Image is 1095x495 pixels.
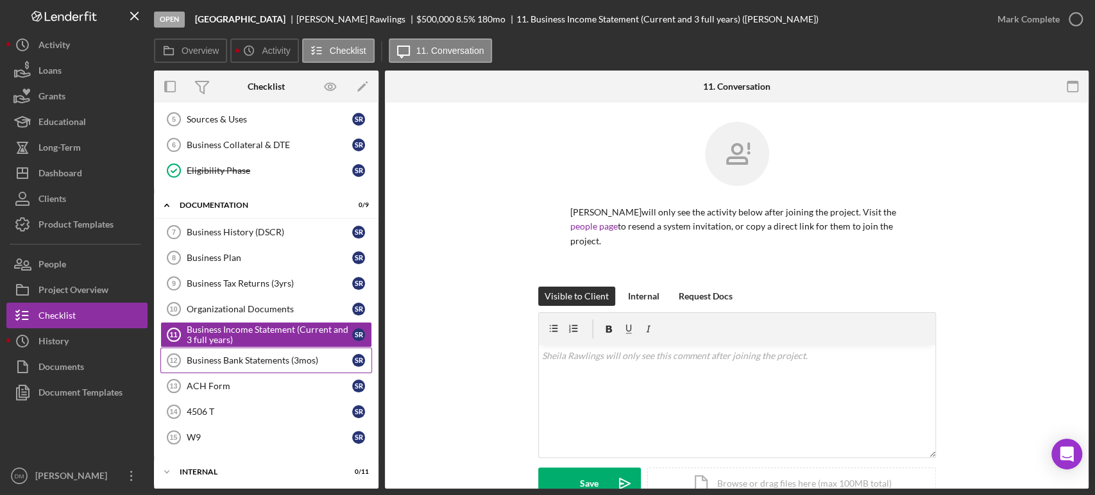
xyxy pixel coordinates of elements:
div: S R [352,164,365,177]
div: Activity [38,32,70,61]
button: Dashboard [6,160,148,186]
button: Internal [622,287,666,306]
tspan: 11 [169,331,177,339]
tspan: 10 [169,305,177,313]
button: Loans [6,58,148,83]
div: Request Docs [679,287,733,306]
div: 0 / 9 [346,201,369,209]
tspan: 7 [172,228,176,236]
text: DM [15,473,24,480]
a: 7Business History (DSCR)SR [160,219,372,245]
tspan: 8 [172,254,176,262]
a: 5Sources & UsesSR [160,106,372,132]
div: 0 / 11 [346,468,369,476]
div: Dashboard [38,160,82,189]
div: 11. Business Income Statement (Current and 3 full years) ([PERSON_NAME]) [516,14,819,24]
a: 11Business Income Statement (Current and 3 full years)SR [160,322,372,348]
div: Document Templates [38,380,123,408]
button: DM[PERSON_NAME] [6,463,148,489]
button: Checklist [302,38,375,63]
div: Business Bank Statements (3mos) [187,355,352,365]
div: Project Overview [38,277,108,306]
div: Internal [628,287,659,306]
div: Checklist [38,303,76,331]
div: Long-Term [38,135,81,164]
div: Business Collateral & DTE [187,140,352,150]
label: 11. Conversation [416,46,484,56]
tspan: 15 [169,433,177,441]
div: S R [352,354,365,367]
tspan: 6 [172,141,176,149]
div: Mark Complete [997,6,1060,32]
tspan: 5 [172,115,176,123]
a: 13ACH FormSR [160,373,372,399]
div: S R [352,380,365,392]
div: S R [352,277,365,290]
div: Open [154,12,185,28]
button: 11. Conversation [389,38,493,63]
div: Business Tax Returns (3yrs) [187,278,352,289]
label: Checklist [330,46,366,56]
button: Overview [154,38,227,63]
a: 144506 TSR [160,399,372,424]
div: Organizational Documents [187,304,352,314]
button: Checklist [6,303,148,328]
div: S R [352,113,365,126]
div: S R [352,303,365,315]
div: [PERSON_NAME] Rawlings [296,14,416,24]
div: Documents [38,354,84,383]
div: Internal [180,468,337,476]
a: 15W9SR [160,424,372,450]
div: 8.5 % [456,14,475,24]
button: Documents [6,354,148,380]
a: 8Business PlanSR [160,245,372,271]
div: S R [352,138,365,151]
a: 12Business Bank Statements (3mos)SR [160,348,372,373]
label: Activity [262,46,290,56]
div: S R [352,328,365,341]
div: History [38,328,69,357]
tspan: 14 [169,408,178,415]
button: Long-Term [6,135,148,160]
a: Grants [6,83,148,109]
button: People [6,251,148,277]
button: Activity [6,32,148,58]
div: S R [352,226,365,239]
div: People [38,251,66,280]
div: [PERSON_NAME] [32,463,115,492]
a: 10Organizational DocumentsSR [160,296,372,322]
div: Clients [38,186,66,215]
button: Activity [230,38,298,63]
div: ACH Form [187,381,352,391]
div: S R [352,405,365,418]
button: Request Docs [672,287,739,306]
button: Project Overview [6,277,148,303]
button: Mark Complete [985,6,1089,32]
a: 9Business Tax Returns (3yrs)SR [160,271,372,296]
div: Sources & Uses [187,114,352,124]
div: $500,000 [416,14,454,24]
div: Business History (DSCR) [187,227,352,237]
div: Product Templates [38,212,114,240]
div: Educational [38,109,86,138]
div: 4506 T [187,407,352,417]
div: 11. Conversation [703,81,770,92]
div: S R [352,251,365,264]
div: Eligibility Phase [187,165,352,176]
div: Visible to Client [545,287,609,306]
tspan: 13 [169,382,177,390]
div: Open Intercom Messenger [1051,439,1082,469]
button: Clients [6,186,148,212]
button: Educational [6,109,148,135]
tspan: 9 [172,280,176,287]
a: people page [570,221,618,231]
div: Grants [38,83,65,112]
